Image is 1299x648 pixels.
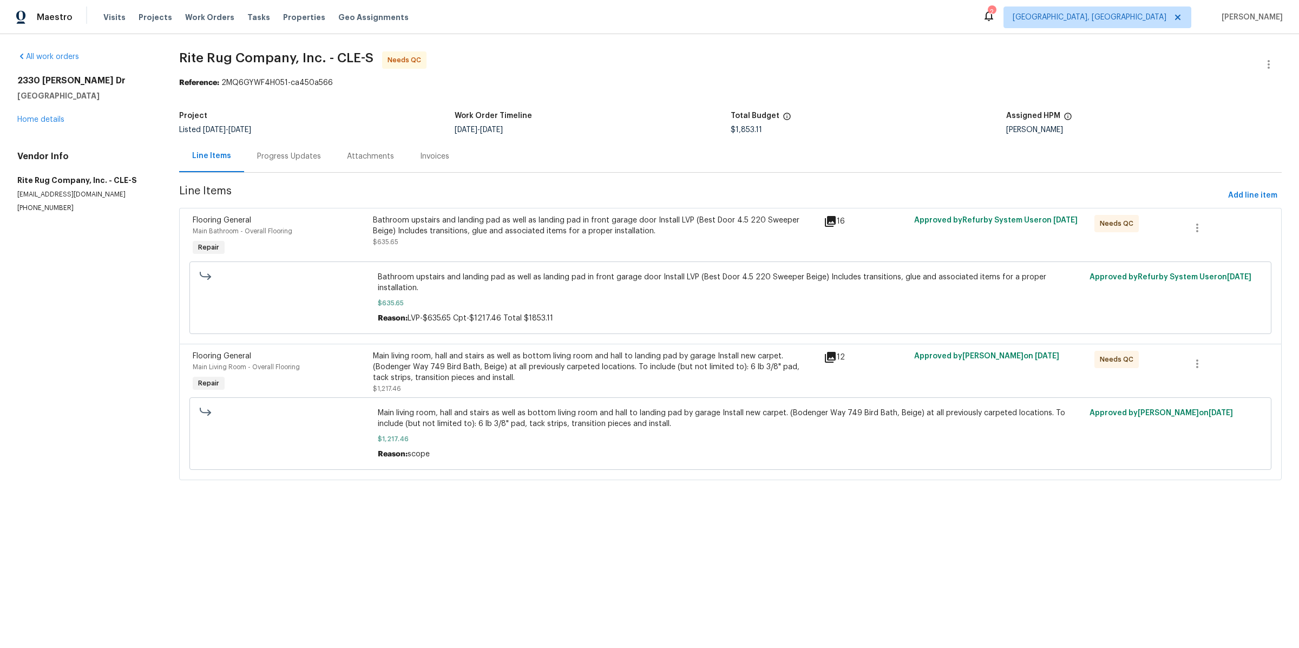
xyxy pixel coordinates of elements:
[1064,112,1072,126] span: The hpm assigned to this work order.
[17,190,153,199] p: [EMAIL_ADDRESS][DOMAIN_NAME]
[731,126,762,134] span: $1,853.11
[179,51,373,64] span: Rite Rug Company, Inc. - CLE-S
[455,126,503,134] span: -
[17,53,79,61] a: All work orders
[378,408,1083,429] span: Main living room, hall and stairs as well as bottom living room and hall to landing pad by garage...
[1209,409,1233,417] span: [DATE]
[192,150,231,161] div: Line Items
[455,112,532,120] h5: Work Order Timeline
[228,126,251,134] span: [DATE]
[179,186,1224,206] span: Line Items
[17,116,64,123] a: Home details
[338,12,409,23] span: Geo Assignments
[193,364,300,370] span: Main Living Room - Overall Flooring
[1100,218,1138,229] span: Needs QC
[179,126,251,134] span: Listed
[1035,352,1059,360] span: [DATE]
[480,126,503,134] span: [DATE]
[731,112,779,120] h5: Total Budget
[347,151,394,162] div: Attachments
[193,217,251,224] span: Flooring General
[17,175,153,186] h5: Rite Rug Company, Inc. - CLE-S
[378,272,1083,293] span: Bathroom upstairs and landing pad as well as landing pad in front garage door Install LVP (Best D...
[179,77,1282,88] div: 2MQ6GYWF4H051-ca450a566
[1227,273,1251,281] span: [DATE]
[17,204,153,213] p: [PHONE_NUMBER]
[203,126,251,134] span: -
[914,217,1078,224] span: Approved by Refurby System User on
[373,385,401,392] span: $1,217.46
[17,90,153,101] h5: [GEOGRAPHIC_DATA]
[185,12,234,23] span: Work Orders
[408,315,553,322] span: LVP-$635.65 Cpt-$1217.46 Total $1853.11
[373,351,817,383] div: Main living room, hall and stairs as well as bottom living room and hall to landing pad by garage...
[103,12,126,23] span: Visits
[1006,112,1060,120] h5: Assigned HPM
[17,151,153,162] h4: Vendor Info
[193,352,251,360] span: Flooring General
[1217,12,1283,23] span: [PERSON_NAME]
[373,239,398,245] span: $635.65
[824,215,908,228] div: 16
[824,351,908,364] div: 12
[203,126,226,134] span: [DATE]
[139,12,172,23] span: Projects
[247,14,270,21] span: Tasks
[783,112,791,126] span: The total cost of line items that have been proposed by Opendoor. This sum includes line items th...
[194,242,224,253] span: Repair
[1224,186,1282,206] button: Add line item
[378,315,408,322] span: Reason:
[1090,273,1251,281] span: Approved by Refurby System User on
[193,228,292,234] span: Main Bathroom - Overall Flooring
[420,151,449,162] div: Invoices
[1053,217,1078,224] span: [DATE]
[1100,354,1138,365] span: Needs QC
[388,55,425,66] span: Needs QC
[17,75,153,86] h2: 2330 [PERSON_NAME] Dr
[1006,126,1282,134] div: [PERSON_NAME]
[257,151,321,162] div: Progress Updates
[914,352,1059,360] span: Approved by [PERSON_NAME] on
[1013,12,1166,23] span: [GEOGRAPHIC_DATA], [GEOGRAPHIC_DATA]
[179,112,207,120] h5: Project
[283,12,325,23] span: Properties
[988,6,995,17] div: 2
[194,378,224,389] span: Repair
[408,450,430,458] span: scope
[378,450,408,458] span: Reason:
[378,434,1083,444] span: $1,217.46
[179,79,219,87] b: Reference:
[1090,409,1233,417] span: Approved by [PERSON_NAME] on
[455,126,477,134] span: [DATE]
[37,12,73,23] span: Maestro
[378,298,1083,309] span: $635.65
[373,215,817,237] div: Bathroom upstairs and landing pad as well as landing pad in front garage door Install LVP (Best D...
[1228,189,1277,202] span: Add line item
